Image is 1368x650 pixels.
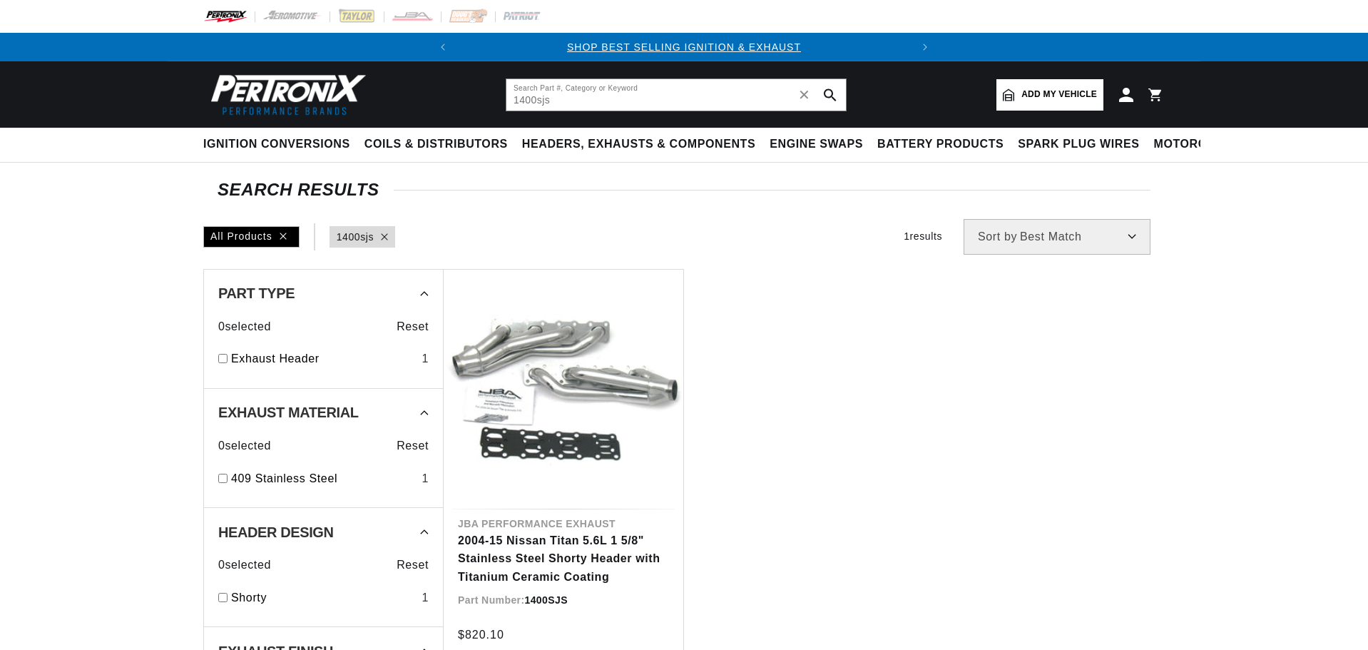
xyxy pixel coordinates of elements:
summary: Coils & Distributors [357,128,515,161]
span: Part Type [218,286,295,300]
span: Ignition Conversions [203,137,350,152]
a: Add my vehicle [996,79,1103,111]
div: 1 [422,589,429,607]
summary: Ignition Conversions [203,128,357,161]
div: 1 [422,469,429,488]
span: Sort by [978,231,1017,243]
img: Pertronix [203,70,367,119]
span: Battery Products [877,137,1004,152]
span: 0 selected [218,437,271,455]
span: Header Design [218,525,334,539]
span: Coils & Distributors [364,137,508,152]
span: 0 selected [218,556,271,574]
span: Spark Plug Wires [1018,137,1139,152]
button: Translation missing: en.sections.announcements.next_announcement [911,33,939,61]
summary: Headers, Exhausts & Components [515,128,762,161]
summary: Engine Swaps [762,128,870,161]
select: Sort by [964,219,1150,255]
span: Reset [397,556,429,574]
span: Headers, Exhausts & Components [522,137,755,152]
span: Reset [397,318,429,336]
div: SEARCH RESULTS [218,183,1150,197]
a: 409 Stainless Steel [231,469,416,488]
button: Translation missing: en.sections.announcements.previous_announcement [429,33,457,61]
summary: Motorcycle [1147,128,1246,161]
span: Add my vehicle [1021,88,1097,101]
span: Reset [397,437,429,455]
a: 1400sjs [337,229,374,245]
span: 1 results [904,230,942,242]
summary: Spark Plug Wires [1011,128,1146,161]
a: Exhaust Header [231,350,416,368]
span: Engine Swaps [770,137,863,152]
div: All Products [203,226,300,248]
div: Announcement [457,39,911,55]
div: 1 of 2 [457,39,911,55]
span: 0 selected [218,318,271,336]
summary: Battery Products [870,128,1011,161]
slideshow-component: Translation missing: en.sections.announcements.announcement_bar [168,33,1200,61]
a: SHOP BEST SELLING IGNITION & EXHAUST [567,41,801,53]
button: search button [815,79,846,111]
a: 2004-15 Nissan Titan 5.6L 1 5/8" Stainless Steel Shorty Header with Titanium Ceramic Coating [458,532,669,586]
span: Motorcycle [1154,137,1239,152]
div: 1 [422,350,429,368]
span: Exhaust Material [218,405,359,420]
a: Shorty [231,589,416,607]
input: Search Part #, Category or Keyword [506,79,846,111]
